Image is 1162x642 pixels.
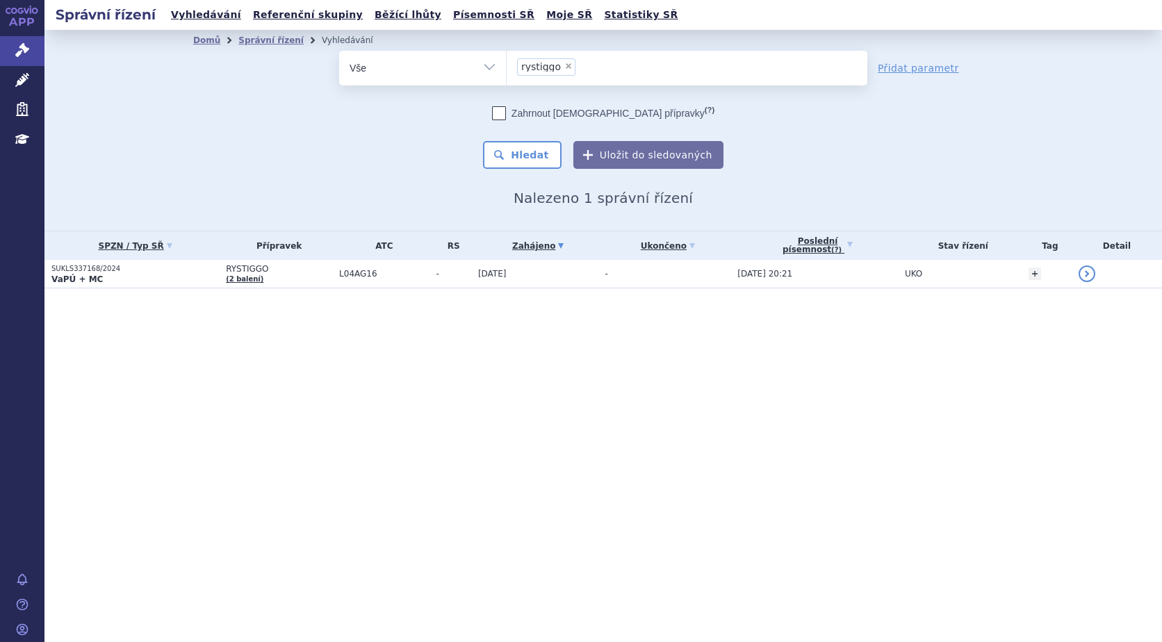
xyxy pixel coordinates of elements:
[898,231,1022,260] th: Stav řízení
[436,269,471,279] span: -
[339,269,429,279] span: L04AG16
[878,61,959,75] a: Přidat parametr
[1029,267,1041,280] a: +
[429,231,471,260] th: RS
[737,269,792,279] span: [DATE] 20:21
[564,62,573,70] span: ×
[51,236,219,256] a: SPZN / Typ SŘ
[219,231,332,260] th: Přípravek
[51,274,103,284] strong: VaPÚ + MC
[193,35,220,45] a: Domů
[370,6,445,24] a: Běžící lhůty
[332,231,429,260] th: ATC
[167,6,245,24] a: Vyhledávání
[831,246,842,254] abbr: (?)
[514,190,693,206] span: Nalezeno 1 správní řízení
[521,62,561,72] span: rystiggo
[449,6,539,24] a: Písemnosti SŘ
[905,269,922,279] span: UKO
[44,5,167,24] h2: Správní řízení
[542,6,596,24] a: Moje SŘ
[737,231,898,260] a: Poslednípísemnost(?)
[226,264,332,274] span: RYSTIGGO
[605,269,608,279] span: -
[492,106,714,120] label: Zahrnout [DEMOGRAPHIC_DATA] přípravky
[573,141,723,169] button: Uložit do sledovaných
[1079,265,1095,282] a: detail
[238,35,304,45] a: Správní řízení
[322,30,391,51] li: Vyhledávání
[1072,231,1162,260] th: Detail
[600,6,682,24] a: Statistiky SŘ
[249,6,367,24] a: Referenční skupiny
[1022,231,1072,260] th: Tag
[51,264,219,274] p: SUKLS337168/2024
[580,58,587,75] input: rystiggo
[478,269,507,279] span: [DATE]
[605,236,731,256] a: Ukončeno
[226,275,263,283] a: (2 balení)
[478,236,598,256] a: Zahájeno
[705,106,714,115] abbr: (?)
[483,141,562,169] button: Hledat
